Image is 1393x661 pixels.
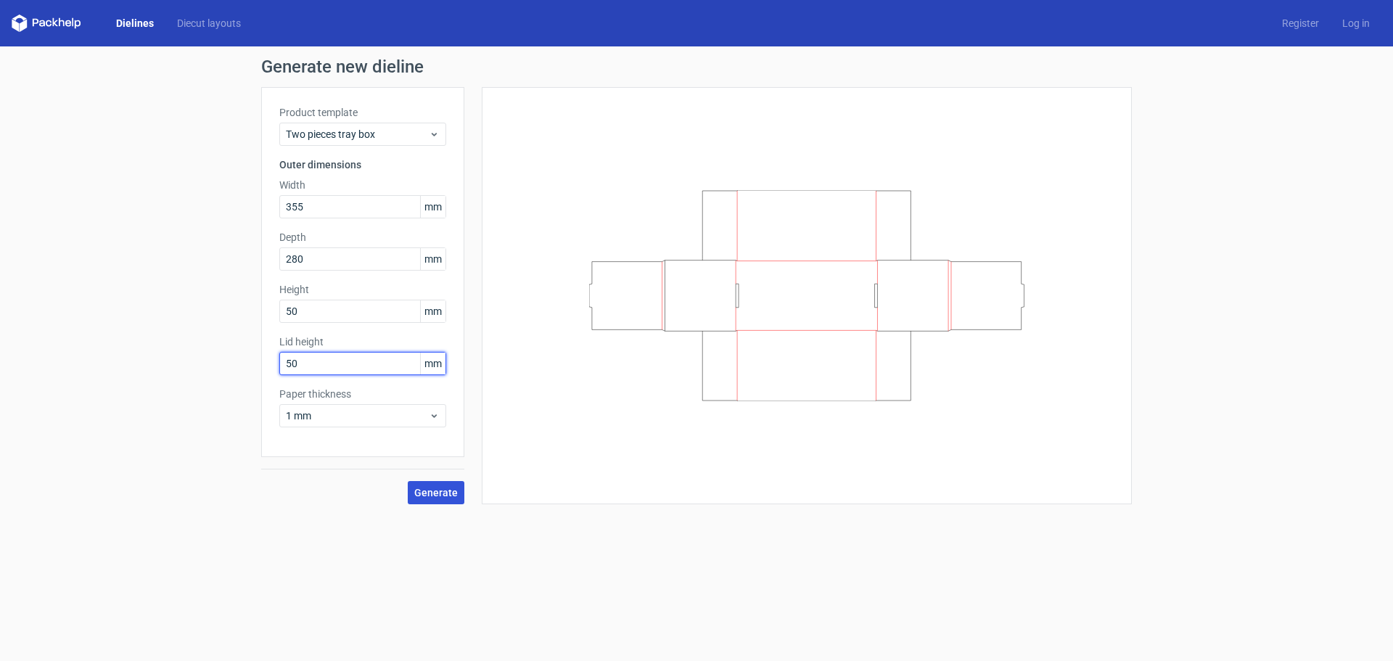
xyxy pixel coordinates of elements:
[165,16,252,30] a: Diecut layouts
[104,16,165,30] a: Dielines
[286,127,429,141] span: Two pieces tray box
[279,230,446,245] label: Depth
[279,387,446,401] label: Paper thickness
[279,178,446,192] label: Width
[408,481,464,504] button: Generate
[279,157,446,172] h3: Outer dimensions
[420,353,445,374] span: mm
[261,58,1132,75] h1: Generate new dieline
[279,282,446,297] label: Height
[279,334,446,349] label: Lid height
[1331,16,1381,30] a: Log in
[414,488,458,498] span: Generate
[420,248,445,270] span: mm
[420,300,445,322] span: mm
[420,196,445,218] span: mm
[286,408,429,423] span: 1 mm
[1270,16,1331,30] a: Register
[279,105,446,120] label: Product template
